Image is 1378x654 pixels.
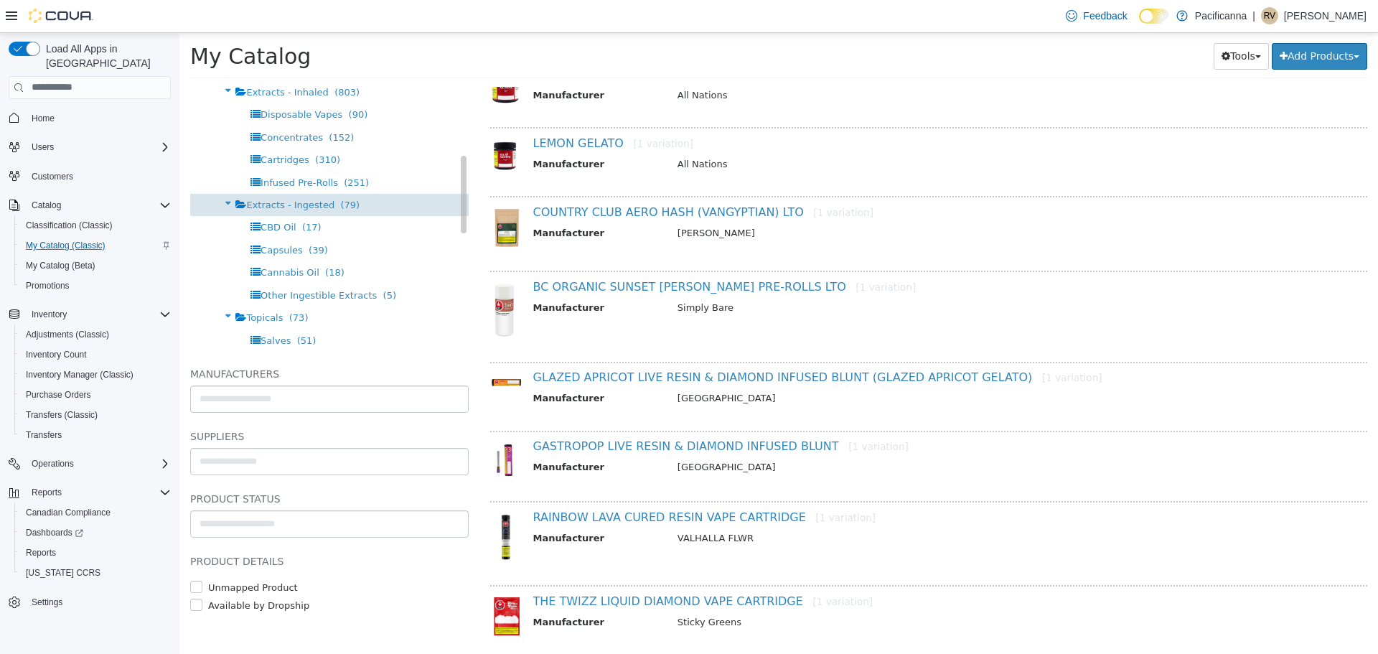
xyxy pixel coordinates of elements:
button: Users [3,137,177,157]
span: Reports [26,547,56,559]
span: Home [26,109,171,127]
button: [US_STATE] CCRS [14,563,177,583]
nav: Complex example [9,102,171,650]
td: Sticky Greens [487,582,1156,600]
img: Cova [29,9,93,23]
a: Feedback [1060,1,1133,30]
img: 150 [311,248,343,306]
span: Transfers [26,429,62,441]
span: (17) [123,189,142,200]
span: Inventory Manager (Classic) [26,369,133,380]
h5: Manufacturers [11,332,289,350]
th: Manufacturer [354,268,487,286]
span: Extracts - Ingested [67,167,155,177]
button: Reports [3,482,177,503]
span: Catalog [32,200,61,211]
span: (79) [161,167,180,177]
h5: Product Status [11,457,289,475]
a: Promotions [20,277,75,294]
button: Catalog [26,197,67,214]
label: Unmapped Product [25,548,118,562]
span: Cannabis Oil [81,234,140,245]
a: Purchase Orders [20,386,97,403]
span: Catalog [26,197,171,214]
button: Add Products [1092,10,1188,37]
small: [1 variation] [454,105,514,116]
a: THE TWIZZ LIQUID DIAMOND VAPE CARTRIDGE[1 variation] [354,561,694,575]
button: Home [3,108,177,129]
span: Transfers (Classic) [26,409,98,421]
button: Settings [3,592,177,612]
a: [US_STATE] CCRS [20,564,106,581]
p: [PERSON_NAME] [1284,7,1367,24]
span: Inventory [32,309,67,320]
span: Transfers (Classic) [20,406,171,424]
a: Classification (Classic) [20,217,118,234]
td: [GEOGRAPHIC_DATA] [487,358,1156,376]
span: Transfers [20,426,171,444]
a: Transfers [20,426,67,444]
span: Operations [26,455,171,472]
th: Manufacturer [354,427,487,445]
img: 150 [311,408,343,446]
button: Tools [1034,10,1089,37]
a: LEMON GELATO[1 variation] [354,103,515,117]
span: (152) [149,99,174,110]
th: Manufacturer [354,582,487,600]
a: Inventory Manager (Classic) [20,366,139,383]
span: Settings [32,597,62,608]
img: 150 [311,339,343,356]
span: Dashboards [26,527,83,538]
span: My Catalog (Beta) [26,260,95,271]
span: Inventory Count [20,346,171,363]
span: (5) [204,257,217,268]
span: Customers [32,171,73,182]
span: Users [26,139,171,156]
p: Pacificanna [1195,7,1247,24]
span: Promotions [20,277,171,294]
button: Inventory [26,306,72,323]
img: 150 [311,478,343,530]
button: Inventory Manager (Classic) [14,365,177,385]
span: Reports [32,487,62,498]
small: [1 variation] [634,174,694,185]
label: Available by Dropship [25,566,130,580]
div: Rachael Veenstra [1261,7,1278,24]
td: All Nations [487,55,1156,73]
small: [1 variation] [633,563,693,574]
button: Promotions [14,276,177,296]
a: RAINBOW LAVA CURED RESIN VAPE CARTRIDGE[1 variation] [354,477,697,491]
span: Extracts - Inhaled [67,54,149,65]
th: Manufacturer [354,124,487,142]
a: My Catalog (Classic) [20,237,111,254]
span: Inventory Manager (Classic) [20,366,171,383]
button: Catalog [3,195,177,215]
a: GLAZED APRICOT LIVE RESIN & DIAMOND INFUSED BLUNT (GLAZED APRICOT GELATO)[1 variation] [354,337,923,351]
button: Inventory Count [14,345,177,365]
button: Transfers (Classic) [14,405,177,425]
button: Purchase Orders [14,385,177,405]
small: [1 variation] [677,248,737,260]
small: [1 variation] [636,479,696,490]
a: Canadian Compliance [20,504,116,521]
button: Adjustments (Classic) [14,324,177,345]
span: Cartridges [81,121,130,132]
span: (803) [155,54,180,65]
p: | [1252,7,1255,24]
span: My Catalog (Beta) [20,257,171,274]
img: 150 [311,35,343,71]
button: Classification (Classic) [14,215,177,235]
span: My Catalog (Classic) [20,237,171,254]
a: Transfers (Classic) [20,406,103,424]
span: Washington CCRS [20,564,171,581]
span: Adjustments (Classic) [26,329,109,340]
span: Canadian Compliance [20,504,171,521]
button: Operations [26,455,80,472]
span: Other Ingestible Extracts [81,257,197,268]
span: (39) [129,212,149,223]
a: Adjustments (Classic) [20,326,115,343]
span: (310) [136,121,161,132]
button: Reports [14,543,177,563]
button: My Catalog (Classic) [14,235,177,256]
a: COUNTRY CLUB AERO HASH (VANGYPTIAN) LTO[1 variation] [354,172,695,186]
